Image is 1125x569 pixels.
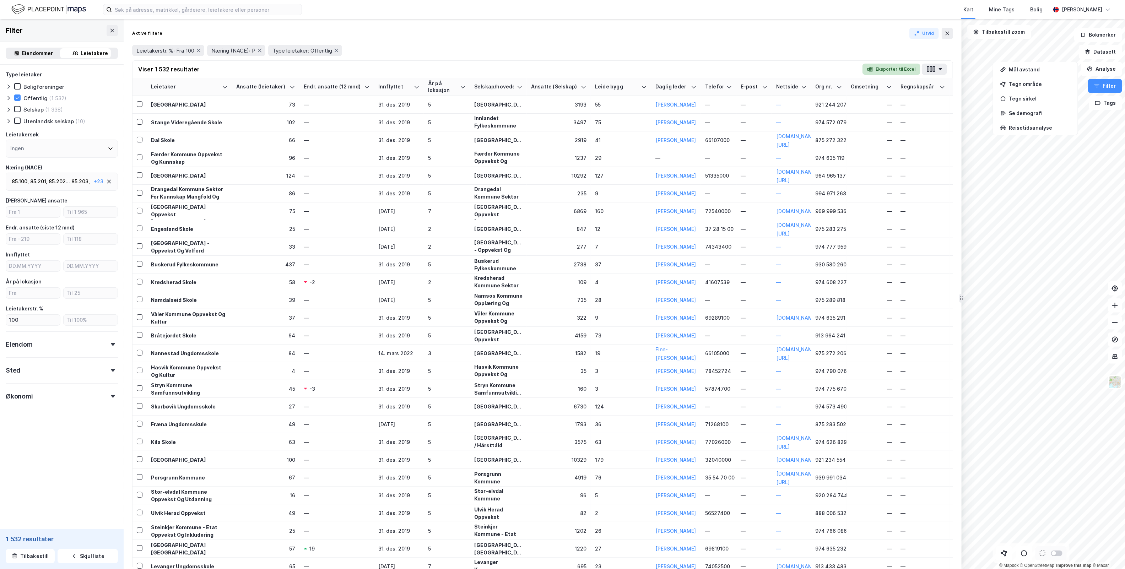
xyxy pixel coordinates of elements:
[776,168,817,185] button: [DOMAIN_NAME][URL]
[6,70,42,79] div: Type leietaker
[776,260,781,269] button: —
[151,310,228,325] div: Våler Kommune Oppvekst Og Kultur
[236,225,295,233] div: 25
[595,349,647,357] div: 19
[900,243,945,250] div: —
[887,172,892,179] div: —
[705,83,724,90] div: Telefon
[428,243,466,250] div: 2
[900,225,945,233] div: —
[531,154,586,162] div: 1237
[474,136,523,144] div: [GEOGRAPHIC_DATA]
[531,332,586,339] div: 4159
[776,331,781,340] button: —
[705,278,732,286] div: 41607539
[428,207,466,215] div: 7
[1056,563,1092,568] a: Improve this map
[378,243,420,250] div: [DATE]
[900,83,937,90] div: Regnskapsår
[151,203,228,226] div: [GEOGRAPHIC_DATA] Oppvekst [GEOGRAPHIC_DATA]
[776,154,781,162] button: —
[595,207,647,215] div: 160
[815,172,842,179] div: 964 965 137
[776,101,781,109] button: —
[815,83,834,90] div: Org nr.
[6,223,75,232] div: Endr. ansatte (siste 12 mnd)
[595,83,638,90] div: Leide bygg
[776,434,817,451] button: [DOMAIN_NAME][URL]
[900,172,945,179] div: —
[236,296,295,304] div: 39
[595,136,647,144] div: 41
[851,83,883,90] div: Omsetning
[595,172,647,179] div: 127
[776,509,781,517] button: —
[474,257,523,272] div: Buskerud Fylkeskommune
[474,349,523,357] div: [GEOGRAPHIC_DATA]
[815,243,842,250] div: 974 777 959
[1009,110,1071,116] div: Se demografi
[49,177,70,186] div: 85.202 ...
[531,190,586,197] div: 235
[151,172,228,179] div: [GEOGRAPHIC_DATA]
[151,225,228,233] div: Engesland Skole
[531,207,586,215] div: 6869
[236,136,295,144] div: 66
[6,163,42,172] div: Næring (NACE)
[900,154,945,162] div: —
[474,185,523,223] div: Drangedal Kommune Sektor For Kunnskap Mangfold Og Kultur
[815,225,842,233] div: 975 283 275
[236,314,295,321] div: 37
[378,172,420,179] div: 31. des. 2019
[909,28,939,39] button: Utvid
[705,296,732,304] div: —
[71,177,90,186] div: 85.203 ,
[595,101,647,108] div: 55
[151,332,228,339] div: Bråtejordet Skole
[531,136,586,144] div: 2919
[378,207,420,215] div: [DATE]
[595,225,647,233] div: 12
[705,172,732,179] div: 51335000
[236,243,295,250] div: 33
[64,315,118,325] input: Til 100%
[815,101,842,108] div: 921 244 207
[741,101,768,108] div: —
[378,83,411,90] div: Innflyttet
[151,119,228,126] div: Stange Videregående Skole
[887,332,892,339] div: —
[741,243,768,250] div: —
[1062,5,1102,14] div: [PERSON_NAME]
[815,207,842,215] div: 969 999 536
[6,315,60,325] input: Fra 100%
[741,296,768,304] div: —
[23,106,44,113] div: Selskap
[887,278,892,286] div: —
[474,101,523,108] div: [GEOGRAPHIC_DATA]
[6,130,39,139] div: Leietakersøk
[815,278,842,286] div: 974 608 227
[741,119,768,126] div: —
[428,119,466,126] div: 5
[741,190,768,197] div: —
[6,549,55,563] button: Tilbakestill
[1074,28,1122,42] button: Bokmerker
[474,83,514,90] div: Selskap/hovedenhet
[815,296,842,304] div: 975 289 818
[741,154,768,162] div: —
[531,243,586,250] div: 277
[378,296,420,304] div: [DATE]
[705,136,732,144] div: 66107000
[1009,96,1071,102] div: Tegn sirkel
[236,190,295,197] div: 86
[705,207,732,215] div: 72540000
[776,83,798,90] div: Nettside
[428,80,457,93] div: År på lokasjon
[236,83,287,90] div: Ansatte (leietaker)
[474,203,523,226] div: [GEOGRAPHIC_DATA] Oppvekst [GEOGRAPHIC_DATA]
[132,31,162,36] div: Aktive filtere
[887,190,892,197] div: —
[815,261,842,268] div: 930 580 260
[304,349,370,357] div: —
[304,190,370,197] div: —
